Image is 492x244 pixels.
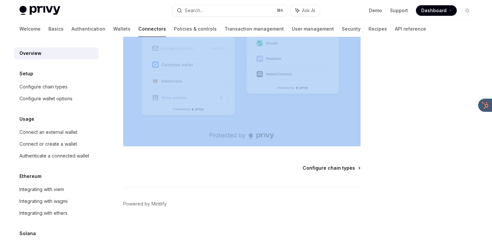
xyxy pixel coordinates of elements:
a: API reference [395,21,426,37]
h5: Solana [19,230,36,237]
div: Connect an external wallet [19,128,77,136]
a: Integrating with ethers [14,207,98,219]
a: Transaction management [225,21,284,37]
a: Basics [48,21,64,37]
a: Configure wallet options [14,93,98,105]
div: Connect or create a wallet [19,140,77,148]
div: Integrating with viem [19,185,64,193]
button: Toggle dark mode [462,5,473,16]
a: Overview [14,47,98,59]
h5: Usage [19,115,34,123]
img: light logo [19,6,60,15]
div: Configure chain types [19,83,68,91]
div: Integrating with ethers [19,209,68,217]
a: Support [390,7,408,14]
a: Authenticate a connected wallet [14,150,98,162]
div: Overview [19,49,41,57]
a: Demo [369,7,382,14]
h5: Setup [19,70,33,78]
a: Integrating with wagmi [14,195,98,207]
a: Connect or create a wallet [14,138,98,150]
button: Search...⌘K [172,5,287,16]
h5: Ethereum [19,172,41,180]
span: Configure chain types [303,165,355,171]
span: ⌘ K [277,8,284,13]
div: Integrating with wagmi [19,197,68,205]
a: Dashboard [416,5,457,16]
span: Ask AI [302,7,315,14]
a: Authentication [71,21,105,37]
div: Authenticate a connected wallet [19,152,89,160]
span: Dashboard [421,7,447,14]
a: Security [342,21,361,37]
a: Configure chain types [14,81,98,93]
div: Configure wallet options [19,95,72,103]
a: Integrating with viem [14,183,98,195]
a: Wallets [113,21,130,37]
a: Policies & controls [174,21,217,37]
a: Recipes [369,21,387,37]
button: Ask AI [291,5,320,16]
a: Connectors [138,21,166,37]
a: User management [292,21,334,37]
div: Search... [185,7,203,14]
a: Connect an external wallet [14,126,98,138]
a: Configure chain types [303,165,360,171]
a: Powered by Mintlify [123,201,167,207]
a: Welcome [19,21,41,37]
